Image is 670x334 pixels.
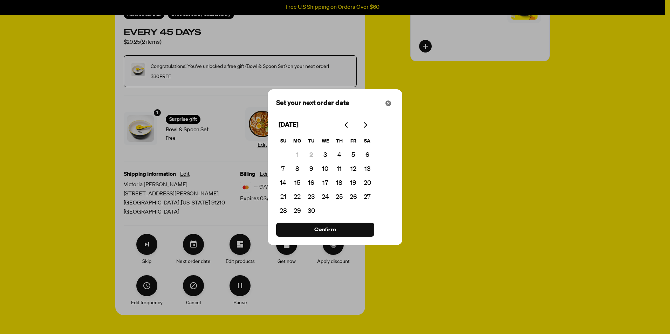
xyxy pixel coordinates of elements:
[318,162,332,176] button: 10
[290,134,304,148] th: Monday
[346,148,360,162] button: 5
[290,204,304,218] button: 29
[276,119,301,131] div: [DATE]
[337,116,356,134] button: Go to previous month
[318,176,332,190] button: 17
[290,190,304,204] button: 22
[332,190,346,204] button: 25
[276,134,290,148] th: Sunday
[304,190,318,204] button: 23
[360,176,374,190] button: 20
[346,134,360,148] th: Friday
[276,176,290,190] button: 14
[304,204,318,218] button: 30
[360,190,374,204] button: 27
[276,223,374,237] button: Process subscription date change
[290,162,304,176] button: 8
[276,98,349,108] span: Set your next order date
[304,176,318,190] button: 16
[346,176,360,190] button: 19
[304,162,318,176] button: 9
[276,204,290,218] button: 28
[332,162,346,176] button: 11
[346,190,360,204] button: 26
[314,226,336,234] span: Confirm
[360,148,374,162] button: 6
[332,176,346,190] button: 18
[356,116,374,134] button: Go to next month
[290,176,304,190] button: 15
[360,162,374,176] button: 13
[318,190,332,204] button: 24
[332,134,346,148] th: Thursday
[304,134,318,148] th: Tuesday
[276,162,290,176] button: 7
[318,148,332,162] button: 3
[304,148,318,162] button: 2
[383,98,394,109] button: Close
[360,134,374,148] th: Saturday
[276,190,290,204] button: 21
[346,162,360,176] button: 12
[332,148,346,162] button: 4
[290,148,304,162] button: 1
[318,134,332,148] th: Wednesday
